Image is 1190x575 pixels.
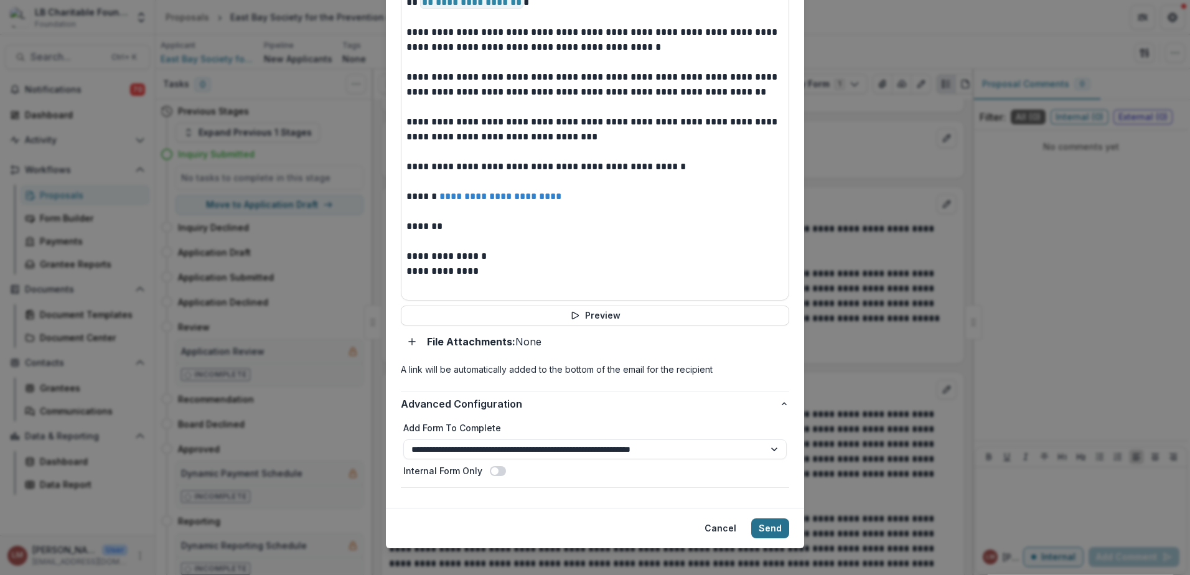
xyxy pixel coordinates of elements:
button: Send [751,518,789,538]
strong: File Attachments: [427,335,515,348]
button: Cancel [697,518,744,538]
label: Internal Form Only [403,464,482,477]
div: Advanced Configuration [401,416,789,487]
span: Advanced Configuration [401,396,779,411]
button: Preview [401,306,789,325]
label: Add Form To Complete [403,421,787,434]
button: Advanced Configuration [401,391,789,416]
p: None [427,334,541,349]
button: Add attachment [402,332,422,352]
p: A link will be automatically added to the bottom of the email for the recipient [401,363,789,376]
